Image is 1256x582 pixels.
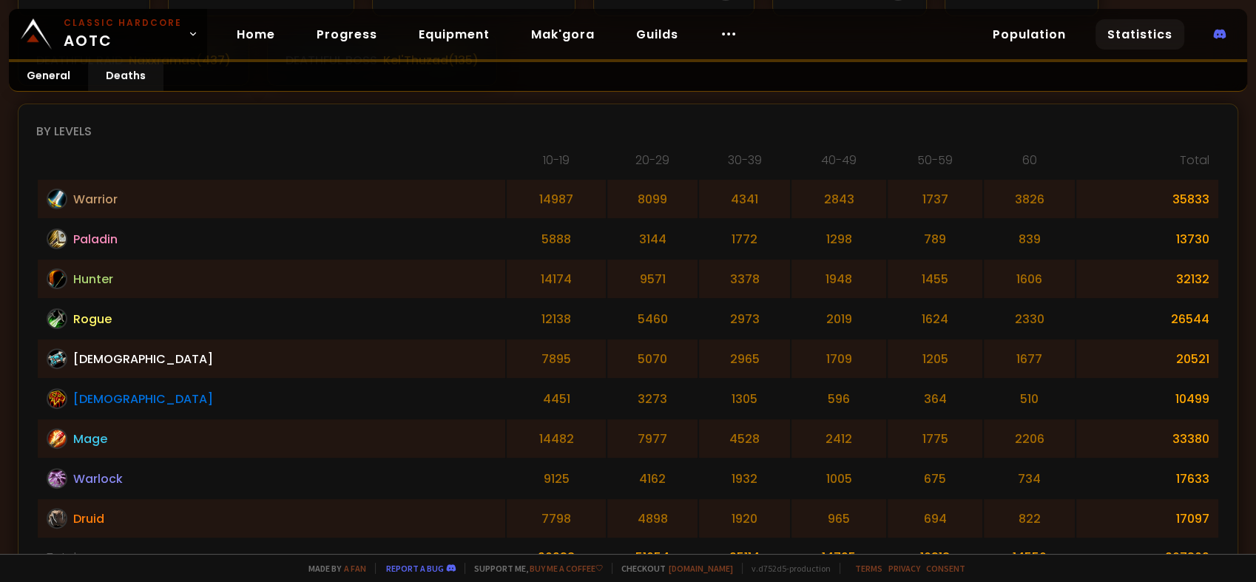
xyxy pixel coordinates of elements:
td: 1205 [888,339,982,378]
td: 2973 [699,300,790,338]
td: 25114 [699,539,790,575]
td: 51654 [607,539,698,575]
td: 12138 [507,300,605,338]
a: Buy me a coffee [530,563,603,574]
span: Checkout [612,563,733,574]
td: 10318 [888,539,982,575]
td: 7895 [507,339,605,378]
td: 1305 [699,379,790,418]
td: 1932 [699,459,790,498]
td: 20521 [1076,339,1218,378]
td: 2019 [791,300,886,338]
a: a fan [344,563,366,574]
td: 17097 [1076,499,1218,538]
td: 4341 [699,180,790,218]
td: 2843 [791,180,886,218]
td: 1624 [888,300,982,338]
td: 7798 [507,499,605,538]
span: [DEMOGRAPHIC_DATA] [73,350,213,368]
td: Total [38,539,505,575]
a: Home [225,19,287,50]
span: Warrior [73,190,118,209]
td: 2412 [791,419,886,458]
a: Report a bug [386,563,444,574]
td: 2206 [984,419,1075,458]
td: 26544 [1076,300,1218,338]
td: 675 [888,459,982,498]
th: Total [1076,151,1218,178]
td: 3826 [984,180,1075,218]
a: Population [981,19,1078,50]
th: 50-59 [888,151,982,178]
td: 5460 [607,300,698,338]
span: Paladin [73,230,118,248]
a: Classic HardcoreAOTC [9,9,207,59]
td: 10499 [1076,379,1218,418]
td: 510 [984,379,1075,418]
td: 1606 [984,260,1075,298]
td: 4898 [607,499,698,538]
div: By levels [36,122,1220,141]
td: 1298 [791,220,886,258]
td: 1920 [699,499,790,538]
a: Statistics [1095,19,1184,50]
td: 14482 [507,419,605,458]
td: 839 [984,220,1075,258]
a: Guilds [624,19,690,50]
th: 10-19 [507,151,605,178]
td: 2330 [984,300,1075,338]
span: Druid [73,510,104,528]
td: 90938 [507,539,605,575]
td: 207369 [1076,539,1218,575]
span: AOTC [64,16,182,52]
span: Rogue [73,310,112,328]
td: 7977 [607,419,698,458]
td: 32132 [1076,260,1218,298]
td: 9125 [507,459,605,498]
td: 596 [791,379,886,418]
span: Made by [300,563,366,574]
td: 14795 [791,539,886,575]
th: 30-39 [699,151,790,178]
td: 1772 [699,220,790,258]
a: Mak'gora [519,19,607,50]
td: 9571 [607,260,698,298]
th: 20-29 [607,151,698,178]
td: 5070 [607,339,698,378]
td: 3144 [607,220,698,258]
td: 1948 [791,260,886,298]
td: 5888 [507,220,605,258]
a: Equipment [407,19,502,50]
td: 35833 [1076,180,1218,218]
th: 60 [984,151,1075,178]
td: 3273 [607,379,698,418]
td: 364 [888,379,982,418]
a: Progress [305,19,389,50]
td: 789 [888,220,982,258]
small: Classic Hardcore [64,16,182,30]
a: [DOMAIN_NAME] [669,563,733,574]
span: Hunter [73,270,113,288]
td: 694 [888,499,982,538]
td: 1005 [791,459,886,498]
td: 822 [984,499,1075,538]
a: Privacy [888,563,920,574]
td: 734 [984,459,1075,498]
td: 2965 [699,339,790,378]
td: 14174 [507,260,605,298]
td: 1677 [984,339,1075,378]
td: 14550 [984,539,1075,575]
span: Support me, [465,563,603,574]
td: 14987 [507,180,605,218]
span: Mage [73,430,107,448]
td: 4528 [699,419,790,458]
td: 4162 [607,459,698,498]
a: Terms [855,563,882,574]
span: Warlock [73,470,123,488]
a: Consent [926,563,965,574]
td: 1455 [888,260,982,298]
th: 40-49 [791,151,886,178]
span: [DEMOGRAPHIC_DATA] [73,390,213,408]
td: 13730 [1076,220,1218,258]
a: Deaths [88,62,163,91]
